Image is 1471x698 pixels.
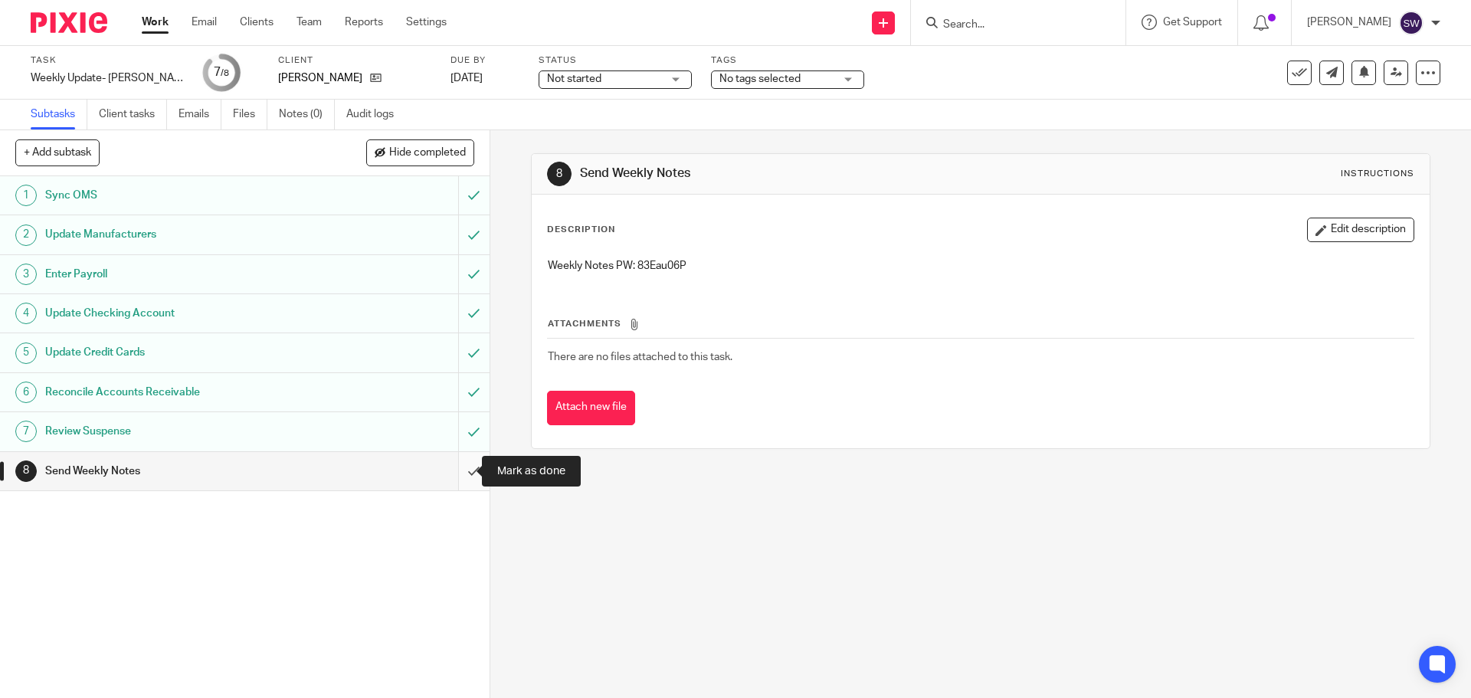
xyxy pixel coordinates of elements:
[548,352,732,362] span: There are no files attached to this task.
[296,15,322,30] a: Team
[389,147,466,159] span: Hide completed
[539,54,692,67] label: Status
[45,381,310,404] h1: Reconcile Accounts Receivable
[1163,17,1222,28] span: Get Support
[547,391,635,425] button: Attach new file
[345,15,383,30] a: Reports
[548,258,1413,274] p: Weekly Notes PW: 83Eau06P
[31,54,184,67] label: Task
[31,12,107,33] img: Pixie
[233,100,267,129] a: Files
[278,70,362,86] p: [PERSON_NAME]
[15,382,37,403] div: 6
[45,460,310,483] h1: Send Weekly Notes
[346,100,405,129] a: Audit logs
[192,15,217,30] a: Email
[547,162,572,186] div: 8
[240,15,274,30] a: Clients
[31,70,184,86] div: Weekly Update- Cantera-Moore
[214,64,229,81] div: 7
[450,73,483,84] span: [DATE]
[45,341,310,364] h1: Update Credit Cards
[45,223,310,246] h1: Update Manufacturers
[221,69,229,77] small: /8
[366,139,474,165] button: Hide completed
[1399,11,1423,35] img: svg%3E
[45,263,310,286] h1: Enter Payroll
[45,184,310,207] h1: Sync OMS
[1307,218,1414,242] button: Edit description
[547,224,615,236] p: Description
[547,74,601,84] span: Not started
[279,100,335,129] a: Notes (0)
[99,100,167,129] a: Client tasks
[45,420,310,443] h1: Review Suspense
[406,15,447,30] a: Settings
[1307,15,1391,30] p: [PERSON_NAME]
[15,460,37,482] div: 8
[450,54,519,67] label: Due by
[15,303,37,324] div: 4
[15,185,37,206] div: 1
[179,100,221,129] a: Emails
[15,342,37,364] div: 5
[31,100,87,129] a: Subtasks
[142,15,169,30] a: Work
[1341,168,1414,180] div: Instructions
[719,74,801,84] span: No tags selected
[548,320,621,328] span: Attachments
[15,264,37,285] div: 3
[942,18,1079,32] input: Search
[15,139,100,165] button: + Add subtask
[711,54,864,67] label: Tags
[31,70,184,86] div: Weekly Update- [PERSON_NAME]
[45,302,310,325] h1: Update Checking Account
[15,421,37,442] div: 7
[580,165,1014,182] h1: Send Weekly Notes
[15,224,37,246] div: 2
[278,54,431,67] label: Client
